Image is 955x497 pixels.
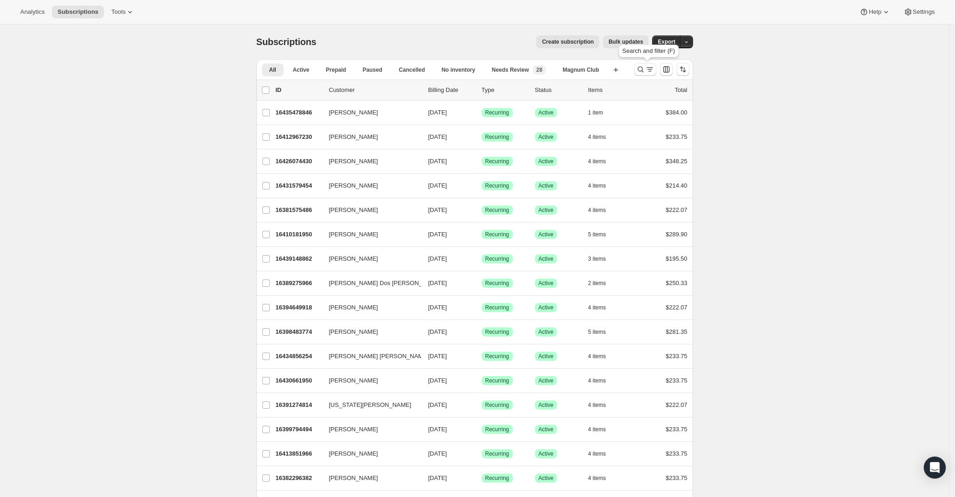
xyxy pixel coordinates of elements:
[428,328,447,335] span: [DATE]
[329,279,441,288] span: [PERSON_NAME] Dos [PERSON_NAME]
[485,474,509,482] span: Recurring
[111,8,125,16] span: Tools
[485,231,509,238] span: Recurring
[276,181,322,190] p: 16431579454
[536,35,599,48] button: Create subscription
[276,228,688,241] div: 16410181950[PERSON_NAME][DATE]SuccessRecurringSuccessActive5 items$289.90
[276,106,688,119] div: 16435478846[PERSON_NAME][DATE]SuccessRecurringSuccessActive1 item$384.00
[485,353,509,360] span: Recurring
[675,86,687,95] p: Total
[428,280,447,286] span: [DATE]
[539,304,554,311] span: Active
[276,303,322,312] p: 16394649918
[588,155,616,168] button: 4 items
[485,304,509,311] span: Recurring
[428,426,447,433] span: [DATE]
[428,133,447,140] span: [DATE]
[428,158,447,165] span: [DATE]
[588,399,616,411] button: 4 items
[276,425,322,434] p: 16399794494
[588,109,603,116] span: 1 item
[485,109,509,116] span: Recurring
[329,303,378,312] span: [PERSON_NAME]
[898,6,940,18] button: Settings
[588,133,606,141] span: 4 items
[276,326,688,338] div: 16398483774[PERSON_NAME][DATE]SuccessRecurringSuccessActive5 items$281.35
[666,231,688,238] span: $289.90
[666,328,688,335] span: $281.35
[924,457,946,479] div: Open Intercom Messenger
[588,255,606,263] span: 3 items
[442,66,475,74] span: No inventory
[106,6,140,18] button: Tools
[539,450,554,457] span: Active
[428,231,447,238] span: [DATE]
[485,206,509,214] span: Recurring
[588,328,606,336] span: 5 items
[588,401,606,409] span: 4 items
[324,154,415,169] button: [PERSON_NAME]
[588,182,606,189] span: 4 items
[428,353,447,360] span: [DATE]
[428,109,447,116] span: [DATE]
[563,66,599,74] span: Magnum Club
[276,204,688,217] div: 16381575486[PERSON_NAME][DATE]SuccessRecurringSuccessActive4 items$222.07
[329,108,378,117] span: [PERSON_NAME]
[329,400,411,410] span: [US_STATE][PERSON_NAME]
[329,474,378,483] span: [PERSON_NAME]
[363,66,382,74] span: Paused
[329,425,378,434] span: [PERSON_NAME]
[276,423,688,436] div: 16399794494[PERSON_NAME][DATE]SuccessRecurringSuccessActive4 items$233.75
[539,401,554,409] span: Active
[276,277,688,290] div: 16389275966[PERSON_NAME] Dos [PERSON_NAME][DATE]SuccessRecurringSuccessActive2 items$250.33
[276,352,322,361] p: 16434856254
[588,131,616,143] button: 4 items
[660,63,673,76] button: Customize table column order and visibility
[539,474,554,482] span: Active
[276,252,688,265] div: 16439148862[PERSON_NAME][DATE]SuccessRecurringSuccessActive3 items$195.50
[276,157,322,166] p: 16426074430
[588,423,616,436] button: 4 items
[324,373,415,388] button: [PERSON_NAME]
[428,206,447,213] span: [DATE]
[276,86,688,95] div: IDCustomerBilling DateTypeStatusItemsTotal
[588,277,616,290] button: 2 items
[603,35,648,48] button: Bulk updates
[539,133,554,141] span: Active
[676,63,689,76] button: Sort the results
[329,181,378,190] span: [PERSON_NAME]
[666,280,688,286] span: $250.33
[324,227,415,242] button: [PERSON_NAME]
[52,6,104,18] button: Subscriptions
[262,78,310,88] button: More views
[588,353,606,360] span: 4 items
[588,474,606,482] span: 4 items
[428,182,447,189] span: [DATE]
[539,255,554,263] span: Active
[666,377,688,384] span: $233.75
[324,446,415,461] button: [PERSON_NAME]
[428,377,447,384] span: [DATE]
[276,301,688,314] div: 16394649918[PERSON_NAME][DATE]SuccessRecurringSuccessActive4 items$222.07
[588,374,616,387] button: 4 items
[329,254,378,263] span: [PERSON_NAME]
[492,66,529,74] span: Needs Review
[428,401,447,408] span: [DATE]
[666,109,688,116] span: $384.00
[588,350,616,363] button: 4 items
[588,301,616,314] button: 4 items
[666,353,688,360] span: $233.75
[608,38,643,46] span: Bulk updates
[324,105,415,120] button: [PERSON_NAME]
[324,203,415,217] button: [PERSON_NAME]
[588,252,616,265] button: 3 items
[276,399,688,411] div: 16391274814[US_STATE][PERSON_NAME][DATE]SuccessRecurringSuccessActive4 items$222.07
[539,353,554,360] span: Active
[608,63,623,76] button: Create new view
[57,8,98,16] span: Subscriptions
[588,280,606,287] span: 2 items
[276,279,322,288] p: 16389275966
[539,206,554,214] span: Active
[588,106,614,119] button: 1 item
[634,63,656,76] button: Search and filter results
